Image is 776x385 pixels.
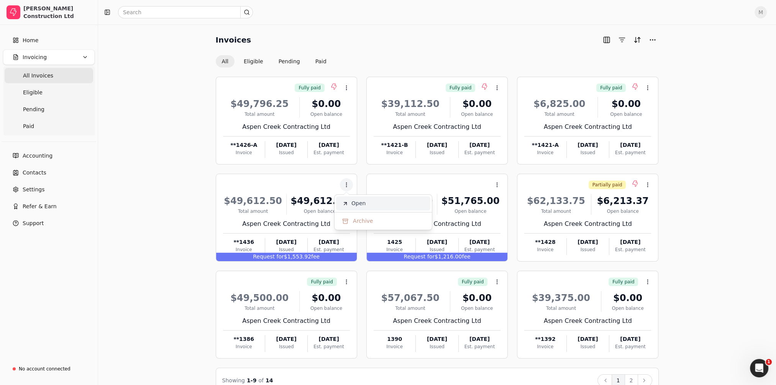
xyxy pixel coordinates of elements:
[311,253,320,260] span: fee
[524,111,594,118] div: Total amount
[303,291,350,305] div: $0.00
[646,34,659,46] button: More
[609,335,651,343] div: [DATE]
[567,246,609,253] div: Issued
[609,141,651,149] div: [DATE]
[594,194,651,208] div: $6,213.37
[374,122,500,132] div: Aspen Creek Contracting Ltd
[223,111,297,118] div: Total amount
[567,141,609,149] div: [DATE]
[600,84,622,91] span: Fully paid
[374,291,447,305] div: $57,067.50
[609,149,651,156] div: Est. payment
[308,335,349,343] div: [DATE]
[3,148,95,163] a: Accounting
[290,208,350,215] div: Open balance
[524,122,651,132] div: Aspen Creek Contracting Ltd
[609,238,651,246] div: [DATE]
[238,55,269,67] button: Eligible
[308,343,349,350] div: Est. payment
[23,169,46,177] span: Contacts
[222,377,245,383] span: Showing
[3,33,95,48] a: Home
[308,141,349,149] div: [DATE]
[23,105,44,114] span: Pending
[23,202,57,211] span: Refer & Earn
[462,253,470,260] span: fee
[374,111,447,118] div: Total amount
[19,365,71,372] div: No account connected
[23,89,43,97] span: Eligible
[3,199,95,214] button: Refer & Earn
[592,181,622,188] span: Partially paid
[223,246,265,253] div: Invoice
[247,377,256,383] span: 1 - 9
[351,199,366,207] span: Open
[459,335,500,343] div: [DATE]
[308,238,349,246] div: [DATE]
[524,149,566,156] div: Invoice
[459,141,500,149] div: [DATE]
[440,208,500,215] div: Open balance
[374,149,415,156] div: Invoice
[524,97,594,111] div: $6,825.00
[524,194,588,208] div: $62,133.75
[3,165,95,180] a: Contacts
[23,186,44,194] span: Settings
[462,278,484,285] span: Fully paid
[755,6,767,18] button: M
[216,253,357,261] div: $1,553.92
[459,343,500,350] div: Est. payment
[374,97,447,111] div: $39,112.50
[303,111,350,118] div: Open balance
[453,291,500,305] div: $0.00
[450,84,471,91] span: Fully paid
[223,291,297,305] div: $49,500.00
[374,219,500,229] div: Aspen Creek Contracting Ltd
[223,149,265,156] div: Invoice
[416,149,458,156] div: Issued
[23,53,47,61] span: Invoicing
[308,246,349,253] div: Est. payment
[416,141,458,149] div: [DATE]
[453,305,500,312] div: Open balance
[416,335,458,343] div: [DATE]
[223,316,350,326] div: Aspen Creek Contracting Ltd
[459,238,500,246] div: [DATE]
[631,34,643,46] button: Sort
[3,182,95,197] a: Settings
[612,278,634,285] span: Fully paid
[374,343,415,350] div: Invoice
[353,217,373,225] span: Archive
[567,238,609,246] div: [DATE]
[23,5,91,20] div: [PERSON_NAME] Construction Ltd
[367,253,507,261] div: $1,216.00
[453,111,500,118] div: Open balance
[303,305,350,312] div: Open balance
[118,6,253,18] input: Search
[416,246,458,253] div: Issued
[440,194,500,208] div: $51,765.00
[374,194,434,208] div: $51,765.00
[750,359,768,377] iframe: Intercom live chat
[766,359,772,365] span: 1
[303,97,350,111] div: $0.00
[524,305,598,312] div: Total amount
[223,343,265,350] div: Invoice
[258,377,264,383] span: of
[374,316,500,326] div: Aspen Creek Contracting Ltd
[23,36,38,44] span: Home
[524,219,651,229] div: Aspen Creek Contracting Ltd
[290,194,350,208] div: $49,612.50
[265,238,307,246] div: [DATE]
[609,246,651,253] div: Est. payment
[23,152,52,160] span: Accounting
[567,343,609,350] div: Issued
[404,253,435,260] span: Request for
[5,118,93,134] a: Paid
[5,102,93,117] a: Pending
[23,72,53,80] span: All Invoices
[524,343,566,350] div: Invoice
[374,335,415,343] div: 1390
